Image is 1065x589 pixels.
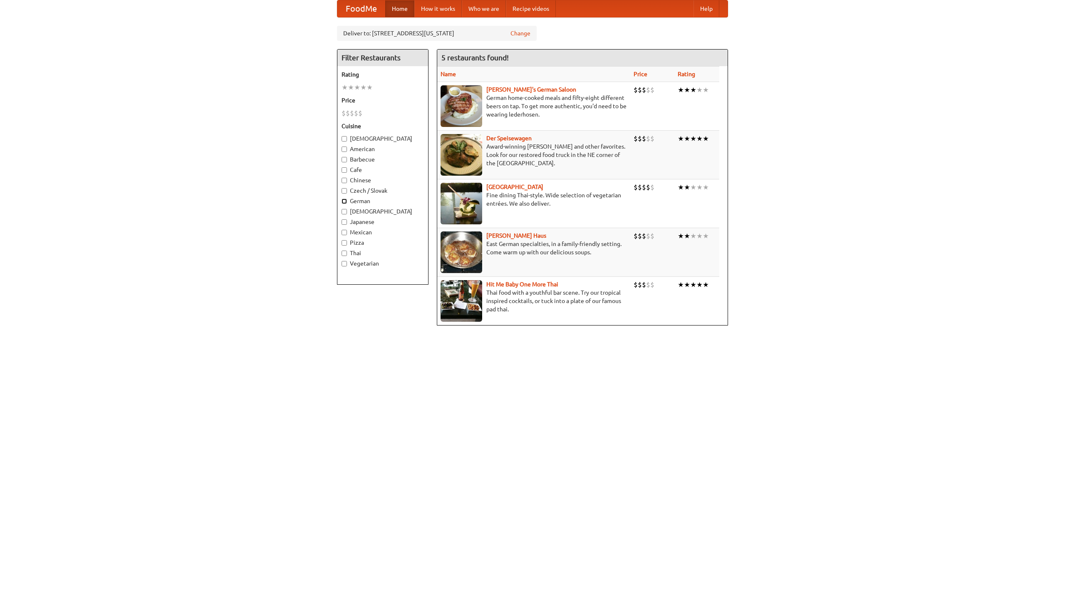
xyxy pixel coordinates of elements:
p: Award-winning [PERSON_NAME] and other favorites. Look for our restored food truck in the NE corne... [441,142,627,167]
label: Cafe [342,166,424,174]
li: $ [638,134,642,143]
li: $ [650,85,654,94]
label: Barbecue [342,155,424,164]
li: ★ [678,183,684,192]
a: [PERSON_NAME]'s German Saloon [486,86,576,93]
label: Thai [342,249,424,257]
a: FoodMe [337,0,385,17]
li: $ [650,280,654,289]
div: Deliver to: [STREET_ADDRESS][US_STATE] [337,26,537,41]
img: satay.jpg [441,183,482,224]
li: ★ [696,134,703,143]
li: $ [358,109,362,118]
input: Czech / Slovak [342,188,347,194]
li: $ [650,134,654,143]
li: ★ [696,85,703,94]
label: [DEMOGRAPHIC_DATA] [342,134,424,143]
li: $ [638,280,642,289]
li: ★ [703,231,709,241]
a: Name [441,71,456,77]
a: Change [510,29,530,37]
li: $ [646,231,650,241]
a: How it works [414,0,462,17]
a: Who we are [462,0,506,17]
input: Pizza [342,240,347,246]
a: Recipe videos [506,0,556,17]
p: Thai food with a youthful bar scene. Try our tropical inspired cocktails, or tuck into a plate of... [441,288,627,313]
li: ★ [678,280,684,289]
li: $ [634,280,638,289]
li: $ [646,183,650,192]
input: American [342,147,347,152]
label: Mexican [342,228,424,236]
li: ★ [696,280,703,289]
li: ★ [360,83,367,92]
h5: Price [342,96,424,104]
li: $ [646,85,650,94]
li: $ [634,85,638,94]
li: $ [350,109,354,118]
li: ★ [684,134,690,143]
input: [DEMOGRAPHIC_DATA] [342,209,347,214]
li: ★ [678,85,684,94]
a: Rating [678,71,695,77]
h5: Rating [342,70,424,79]
li: ★ [684,183,690,192]
li: $ [634,134,638,143]
img: speisewagen.jpg [441,134,482,176]
li: $ [646,134,650,143]
li: $ [650,183,654,192]
li: $ [638,183,642,192]
li: ★ [354,83,360,92]
li: ★ [684,280,690,289]
label: German [342,197,424,205]
p: Fine dining Thai-style. Wide selection of vegetarian entrées. We also deliver. [441,191,627,208]
a: [GEOGRAPHIC_DATA] [486,184,543,190]
a: Hit Me Baby One More Thai [486,281,558,288]
li: ★ [703,183,709,192]
li: $ [650,231,654,241]
label: Chinese [342,176,424,184]
li: $ [642,85,646,94]
li: ★ [696,231,703,241]
li: ★ [690,134,696,143]
input: Barbecue [342,157,347,162]
label: Japanese [342,218,424,226]
li: ★ [678,134,684,143]
li: ★ [703,280,709,289]
li: ★ [684,85,690,94]
input: Chinese [342,178,347,183]
li: ★ [348,83,354,92]
li: ★ [703,134,709,143]
input: Vegetarian [342,261,347,266]
h4: Filter Restaurants [337,50,428,66]
p: East German specialties, in a family-friendly setting. Come warm up with our delicious soups. [441,240,627,256]
a: Price [634,71,647,77]
li: $ [346,109,350,118]
li: $ [638,231,642,241]
img: babythai.jpg [441,280,482,322]
li: ★ [703,85,709,94]
a: [PERSON_NAME] Haus [486,232,546,239]
li: ★ [690,231,696,241]
a: Home [385,0,414,17]
li: ★ [678,231,684,241]
li: $ [342,109,346,118]
img: kohlhaus.jpg [441,231,482,273]
li: ★ [690,85,696,94]
input: Thai [342,251,347,256]
label: American [342,145,424,153]
ng-pluralize: 5 restaurants found! [441,54,509,62]
label: [DEMOGRAPHIC_DATA] [342,207,424,216]
a: Der Speisewagen [486,135,532,142]
li: ★ [684,231,690,241]
p: German home-cooked meals and fifty-eight different beers on tap. To get more authentic, you'd nee... [441,94,627,119]
input: [DEMOGRAPHIC_DATA] [342,136,347,142]
li: $ [634,183,638,192]
li: $ [642,134,646,143]
img: esthers.jpg [441,85,482,127]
